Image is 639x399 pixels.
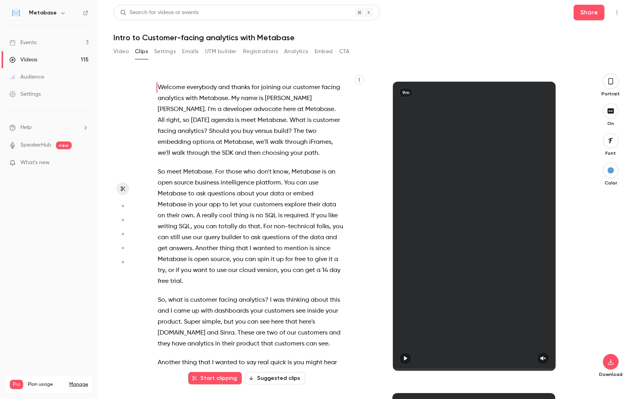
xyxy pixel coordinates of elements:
span: our [228,265,238,276]
span: source [174,177,193,188]
span: thing [234,210,248,221]
span: SDK [222,148,233,159]
span: query [204,232,220,243]
button: Top Bar Actions [611,6,623,19]
span: a [218,104,221,115]
span: your [239,199,252,210]
span: cloud [239,265,256,276]
span: is [184,295,189,306]
span: is [322,166,326,177]
button: UTM builder [205,45,237,58]
span: here [271,317,284,327]
span: meet [241,115,256,126]
button: Suggested clips [245,372,305,385]
span: . [328,338,330,349]
span: to [243,232,249,243]
span: see [260,317,270,327]
span: customers [265,306,294,317]
span: . [286,115,288,126]
span: meet [167,166,182,177]
span: SQL [179,221,191,232]
span: use [309,177,319,188]
span: really [202,210,218,221]
span: What [290,115,306,126]
span: 14 [322,265,328,276]
span: that [248,221,260,232]
span: Metabase [257,115,286,126]
span: thing [182,357,197,368]
span: is [235,115,239,126]
span: of [279,327,285,338]
span: to [188,188,194,199]
span: What's new [20,159,50,167]
span: writing [158,221,177,232]
span: product [236,338,259,349]
span: and [235,148,246,159]
span: joining [261,82,281,93]
span: is [259,93,263,104]
span: versus [255,126,272,137]
span: can [293,265,304,276]
span: so [183,115,189,126]
span: wanted [253,243,275,254]
span: no [256,210,263,221]
span: their [222,338,235,349]
span: Another [158,357,180,368]
span: and [326,232,337,243]
span: , [165,295,167,306]
span: totally [218,221,237,232]
span: still [170,232,180,243]
span: but [224,317,234,327]
span: you [281,265,291,276]
a: SpeakerHub [20,141,51,149]
span: then [248,148,261,159]
span: builder [221,232,241,243]
span: trial [170,276,182,287]
span: let [230,199,238,210]
span: own [181,210,193,221]
span: customers [275,338,304,349]
span: see [319,338,328,349]
span: , [191,221,192,232]
span: Welcome [158,82,185,93]
span: . [318,148,320,159]
span: , [221,317,222,327]
span: explore [284,199,306,210]
span: data [270,188,284,199]
span: . [260,221,262,232]
span: iFrames [309,137,331,148]
span: of [292,232,297,243]
span: , [230,254,231,265]
span: . [182,276,183,287]
span: know [273,166,288,177]
span: that [236,243,248,254]
span: Metabase [224,137,253,148]
button: CTA [339,45,350,58]
span: name [241,93,257,104]
span: data [322,199,336,210]
span: you [316,210,327,221]
span: like [328,210,338,221]
span: at [216,137,222,148]
button: Video [113,45,129,58]
span: required [284,210,308,221]
span: what [168,295,183,306]
span: here's [299,317,315,327]
span: that [261,338,273,349]
span: up [192,306,199,317]
span: the [211,148,220,159]
span: do [239,221,247,232]
span: here [283,104,296,115]
span: try [158,265,165,276]
span: this [330,295,340,306]
span: two [306,126,317,137]
span: a [317,265,320,276]
span: and [158,306,169,317]
span: non-technical [274,221,315,232]
span: walk [172,148,185,159]
span: get [305,265,315,276]
span: day [329,265,340,276]
span: you [194,221,204,232]
h6: Metabase [29,9,57,17]
span: Sinra [220,327,234,338]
